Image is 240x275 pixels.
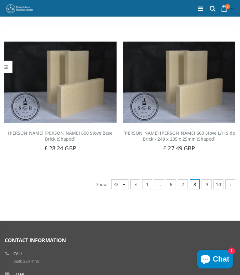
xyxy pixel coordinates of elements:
a: [PERSON_NAME] [PERSON_NAME] 600 Stove Base Brick (Shaped) [8,130,112,142]
a: 0330 229 4118 [13,258,39,264]
span: Contact Information [5,237,66,244]
span: £ 28.24 GBP [44,144,76,152]
span: £ 27.49 GBP [163,144,195,152]
inbox-online-store-chat: Shopify online store chat [195,250,235,270]
span: … [154,179,164,189]
a: Menu [198,4,203,13]
a: 9 [202,179,212,189]
a: 10 [213,179,223,189]
img: Stove Glass Replacement [6,4,34,14]
a: 7 [178,179,188,189]
a: [PERSON_NAME] [PERSON_NAME] 600 Stove L/H Side Brick - 248 x 235 x 25mm (Shaped) [123,130,235,142]
img: Penman Vega 600 Stove Base Brick [4,42,117,123]
b: Call [13,252,23,256]
span: 8 [190,179,200,189]
span: 1 [225,4,230,9]
a: 1 [142,179,152,189]
span: Show: [96,179,107,189]
a: 1 [219,3,235,15]
a: 6 [166,179,176,189]
img: Penman Vega 600 Stove L/H Side Brick [123,42,236,123]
